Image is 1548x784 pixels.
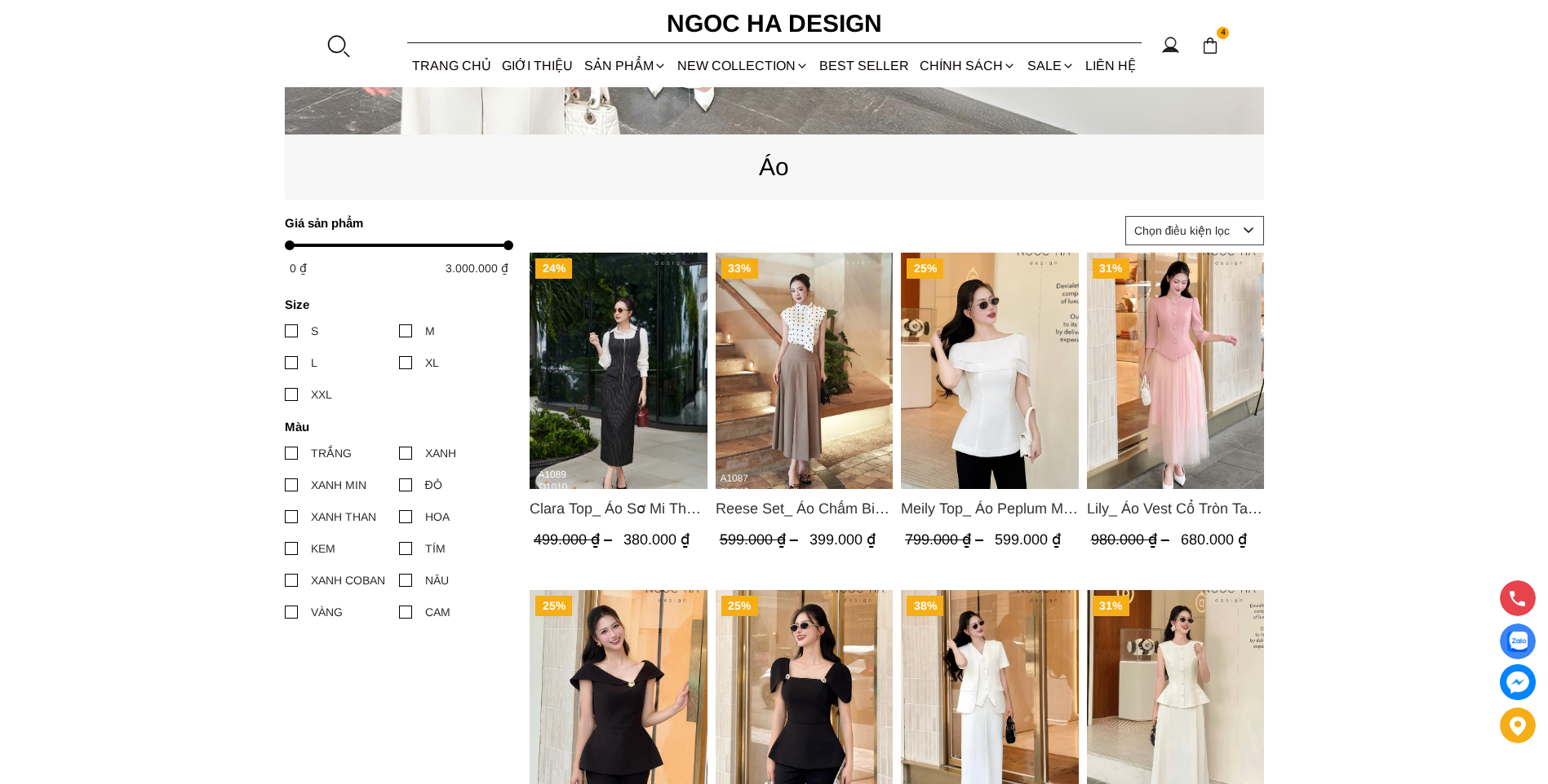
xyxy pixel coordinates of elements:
[1086,253,1264,489] a: Product image - Lily_ Áo Vest Cổ Tròn Tay Lừng Mix Chân Váy Lưới Màu Hồng A1082+CV140
[534,531,616,548] span: 499.000 ₫
[285,148,1264,186] p: Áo
[425,571,449,589] div: NÂU
[719,531,801,548] span: 599.000 ₫
[1217,27,1230,40] span: 4
[530,497,707,520] a: Link to Clara Top_ Áo Sơ Mi Thô Cổ Đức Màu Trắng A1089
[425,508,450,526] div: HOA
[901,253,1079,489] a: Product image - Meily Top_ Áo Peplum Mix Choàng Vai Vải Tơ Màu Trắng A1086
[715,497,893,520] a: Link to Reese Set_ Áo Chấm Bi Vai Chờm Mix Chân Váy Xếp Ly Hông Màu Nâu Tây A1087+CV142
[1022,44,1080,87] a: SALE
[530,253,707,489] img: Clara Top_ Áo Sơ Mi Thô Cổ Đức Màu Trắng A1089
[905,531,987,548] span: 799.000 ₫
[1201,37,1219,55] img: img-CART-ICON-ksit0nf1
[1500,664,1536,700] a: messenger
[814,44,915,87] a: BEST SELLER
[285,420,503,434] h4: Màu
[530,253,707,489] a: Product image - Clara Top_ Áo Sơ Mi Thô Cổ Đức Màu Trắng A1089
[901,497,1079,520] a: Link to Meily Top_ Áo Peplum Mix Choàng Vai Vải Tơ Màu Trắng A1086
[425,354,439,372] div: XL
[672,44,814,87] a: NEW COLLECTION
[1080,44,1141,87] a: LIÊN HỆ
[715,497,893,520] span: Reese Set_ Áo Chấm Bi Vai Chờm Mix Chân Váy Xếp Ly Hông Màu Nâu Tây A1087+CV142
[1086,497,1264,520] a: Link to Lily_ Áo Vest Cổ Tròn Tay Lừng Mix Chân Váy Lưới Màu Hồng A1082+CV140
[311,476,366,494] div: XANH MIN
[623,531,690,548] span: 380.000 ₫
[1180,531,1246,548] span: 680.000 ₫
[425,540,446,557] div: TÍM
[446,262,508,275] span: 3.000.000 ₫
[715,253,893,489] a: Product image - Reese Set_ Áo Chấm Bi Vai Chờm Mix Chân Váy Xếp Ly Hông Màu Nâu Tây A1087+CV142
[407,44,497,87] a: TRANG CHỦ
[1507,632,1528,652] img: Display image
[285,216,503,230] h4: Giá sản phẩm
[530,497,707,520] span: Clara Top_ Áo Sơ Mi Thô Cổ Đức Màu Trắng A1089
[715,253,893,489] img: Reese Set_ Áo Chấm Bi Vai Chờm Mix Chân Váy Xếp Ly Hông Màu Nâu Tây A1087+CV142
[915,44,1022,87] div: Chính sách
[311,603,343,621] div: VÀNG
[1086,253,1264,489] img: Lily_ Áo Vest Cổ Tròn Tay Lừng Mix Chân Váy Lưới Màu Hồng A1082+CV140
[1090,531,1173,548] span: 980.000 ₫
[425,444,456,462] div: XANH
[809,531,875,548] span: 399.000 ₫
[311,444,352,462] div: TRẮNG
[311,571,385,589] div: XANH COBAN
[901,497,1079,520] span: Meily Top_ Áo Peplum Mix Choàng Vai Vải Tơ Màu Trắng A1086
[311,508,376,526] div: XANH THAN
[1086,497,1264,520] span: Lily_ Áo Vest Cổ Tròn Tay Lừng Mix Chân Váy Lưới Màu Hồng A1082+CV140
[425,603,450,621] div: CAM
[311,540,335,557] div: KEM
[1500,623,1536,659] a: Display image
[311,354,317,372] div: L
[901,253,1079,489] img: Meily Top_ Áo Peplum Mix Choàng Vai Vải Tơ Màu Trắng A1086
[311,322,318,340] div: S
[285,297,503,311] h4: Size
[290,262,307,275] span: 0 ₫
[425,476,442,494] div: ĐỎ
[995,531,1061,548] span: 599.000 ₫
[425,322,435,340] div: M
[579,44,672,87] div: SẢN PHẨM
[652,4,897,43] a: Ngoc Ha Design
[497,44,579,87] a: GIỚI THIỆU
[311,385,332,403] div: XXL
